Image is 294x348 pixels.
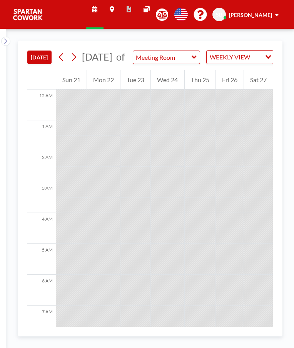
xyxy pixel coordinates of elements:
button: [DATE] [27,51,52,64]
div: 1 AM [27,120,56,151]
div: Tue 23 [120,70,150,90]
span: of [116,51,125,63]
img: organization-logo [12,7,43,22]
input: Meeting Room [133,51,192,64]
div: Wed 24 [151,70,184,90]
input: Search for option [252,52,261,62]
div: Sat 27 [244,70,273,90]
div: 5 AM [27,244,56,275]
div: Mon 22 [87,70,120,90]
div: 7 AM [27,306,56,336]
span: SB [216,11,222,18]
div: Sun 21 [56,70,87,90]
div: 3 AM [27,182,56,213]
div: 2 AM [27,151,56,182]
div: 6 AM [27,275,56,306]
span: WEEKLY VIEW [208,52,252,62]
div: 4 AM [27,213,56,244]
div: 12 AM [27,90,56,120]
div: Thu 25 [185,70,215,90]
div: Search for option [207,51,273,64]
div: Fri 26 [216,70,244,90]
span: [PERSON_NAME] [229,12,272,18]
span: [DATE] [82,51,112,63]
